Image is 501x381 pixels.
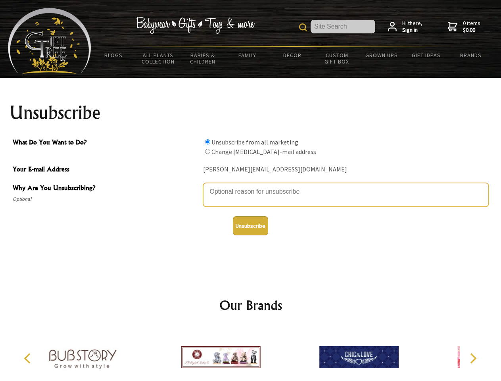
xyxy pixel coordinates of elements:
a: Decor [270,47,315,63]
button: Previous [20,350,37,367]
span: Optional [13,194,199,204]
img: Babywear - Gifts - Toys & more [136,17,255,34]
textarea: Why Are You Unsubscribing? [203,183,489,207]
a: Gift Ideas [404,47,449,63]
a: Custom Gift Box [315,47,359,70]
a: All Plants Collection [136,47,181,70]
a: Hi there,Sign in [388,20,422,34]
button: Next [464,350,482,367]
span: Why Are You Unsubscribing? [13,183,199,194]
a: BLOGS [91,47,136,63]
h2: Our Brands [16,296,486,315]
a: Family [225,47,270,63]
input: Site Search [311,20,375,33]
div: [PERSON_NAME][EMAIL_ADDRESS][DOMAIN_NAME] [203,164,489,176]
label: Change [MEDICAL_DATA]-mail address [211,148,316,156]
input: What Do You Want to Do? [205,149,210,154]
a: 0 items$0.00 [448,20,480,34]
a: Grown Ups [359,47,404,63]
input: What Do You Want to Do? [205,139,210,144]
span: Hi there, [402,20,422,34]
span: What Do You Want to Do? [13,137,199,149]
a: Brands [449,47,493,63]
img: Babyware - Gifts - Toys and more... [8,8,91,74]
h1: Unsubscribe [10,103,492,122]
img: product search [299,23,307,31]
label: Unsubscribe from all marketing [211,138,298,146]
a: Babies & Children [180,47,225,70]
strong: $0.00 [463,27,480,34]
button: Unsubscribe [233,216,268,235]
span: 0 items [463,19,480,34]
span: Your E-mail Address [13,164,199,176]
strong: Sign in [402,27,422,34]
